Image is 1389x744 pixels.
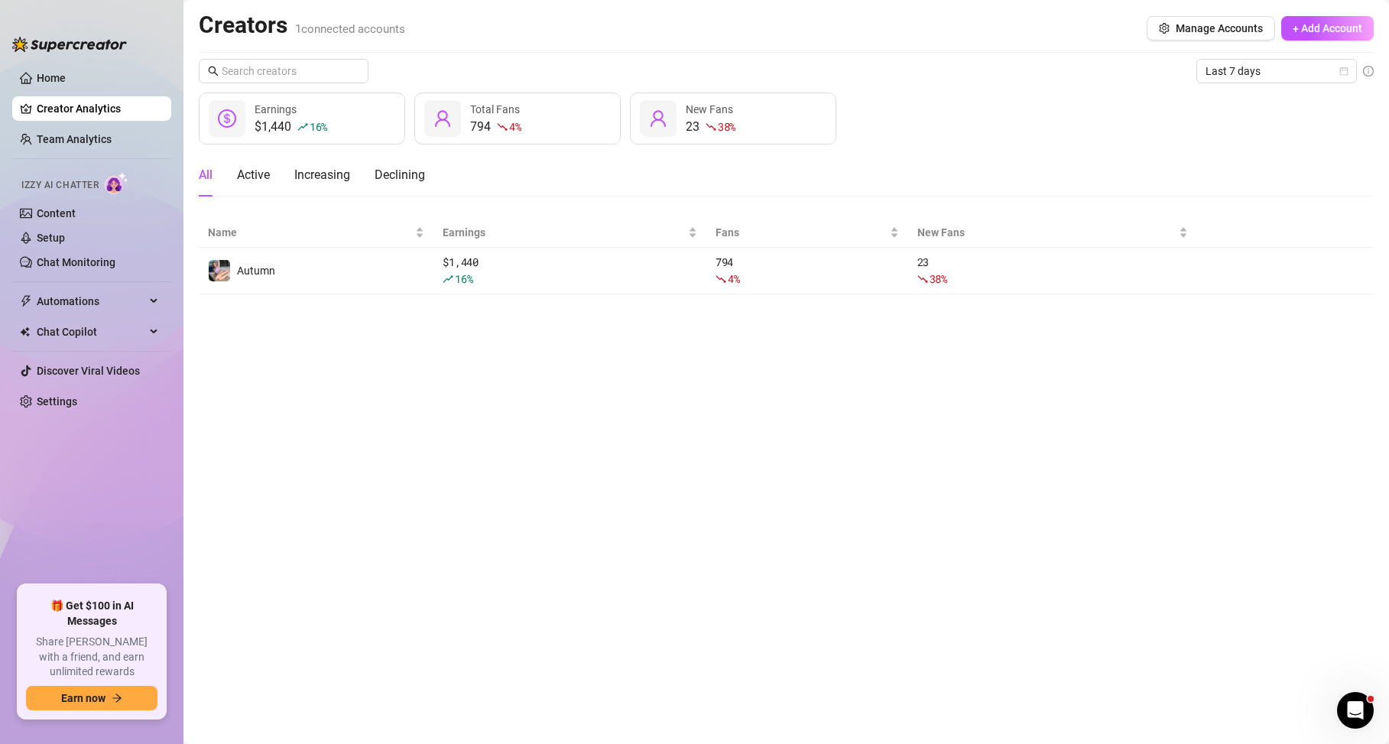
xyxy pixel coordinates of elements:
img: Autumn [209,260,230,281]
div: 23 [686,118,735,136]
span: dollar-circle [218,109,236,128]
div: $ 1,440 [443,254,697,288]
span: rise [297,122,308,132]
span: fall [716,274,726,284]
a: Setup [37,232,65,244]
iframe: Intercom live chat [1337,692,1374,729]
span: Izzy AI Chatter [21,178,99,193]
span: Share [PERSON_NAME] with a friend, and earn unlimited rewards [26,635,157,680]
span: Manage Accounts [1176,22,1263,34]
span: 1 connected accounts [295,22,405,36]
a: Team Analytics [37,133,112,145]
th: Earnings [433,218,706,248]
span: 38 % [930,271,947,286]
img: AI Chatter [105,172,128,194]
span: setting [1159,23,1170,34]
img: logo-BBDzfeDw.svg [12,37,127,52]
span: 38 % [718,119,735,134]
span: 16 % [455,271,472,286]
a: Discover Viral Videos [37,365,140,377]
span: search [208,66,219,76]
span: fall [706,122,716,132]
div: Declining [375,166,425,184]
div: $1,440 [255,118,327,136]
div: 794 [470,118,521,136]
div: Active [237,166,270,184]
span: 4 % [509,119,521,134]
span: Earnings [443,224,685,241]
div: 23 [917,254,1189,288]
span: Autumn [237,265,275,277]
span: + Add Account [1293,22,1362,34]
a: Creator Analytics [37,96,159,121]
div: Increasing [294,166,350,184]
span: Fans [716,224,887,241]
th: New Fans [908,218,1198,248]
span: info-circle [1363,66,1374,76]
span: Chat Copilot [37,320,145,344]
span: fall [497,122,508,132]
span: 🎁 Get $100 in AI Messages [26,599,157,629]
span: arrow-right [112,693,122,703]
button: Earn nowarrow-right [26,686,157,710]
span: Earn now [61,692,105,704]
button: Manage Accounts [1147,16,1275,41]
span: Total Fans [470,103,520,115]
button: + Add Account [1281,16,1374,41]
span: thunderbolt [20,295,32,307]
span: fall [917,274,928,284]
span: user [649,109,667,128]
span: rise [443,274,453,284]
a: Content [37,207,76,219]
span: New Fans [686,103,733,115]
span: calendar [1339,67,1348,76]
a: Chat Monitoring [37,256,115,268]
input: Search creators [222,63,347,80]
a: Home [37,72,66,84]
span: Name [208,224,412,241]
a: Settings [37,395,77,408]
th: Name [199,218,433,248]
span: Automations [37,289,145,314]
span: New Fans [917,224,1176,241]
div: 794 [716,254,899,288]
h2: Creators [199,11,405,40]
span: 16 % [310,119,327,134]
span: Last 7 days [1206,60,1348,83]
img: Chat Copilot [20,327,30,337]
span: user [433,109,452,128]
div: All [199,166,213,184]
th: Fans [706,218,908,248]
span: 4 % [728,271,739,286]
span: Earnings [255,103,297,115]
